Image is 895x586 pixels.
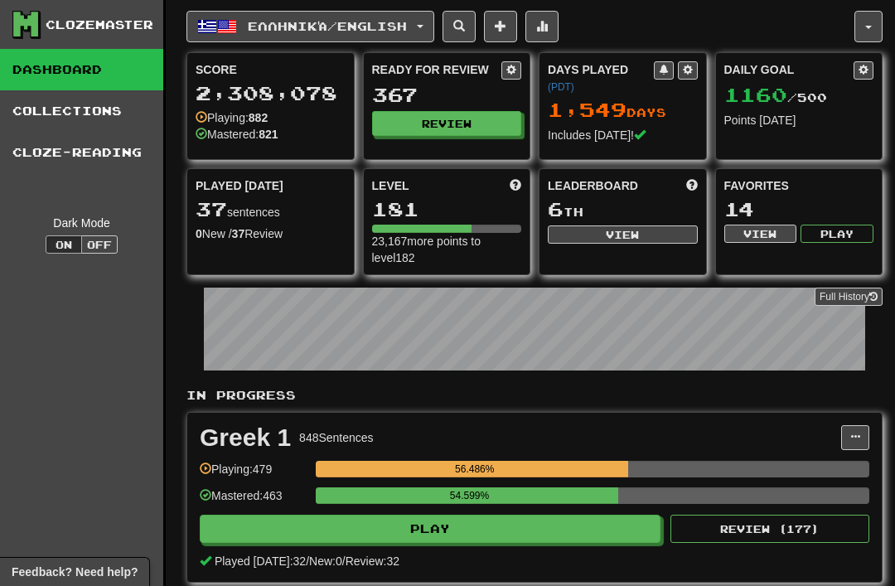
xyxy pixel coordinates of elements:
div: Points [DATE] [724,112,874,128]
div: th [548,199,698,220]
span: 37 [196,197,227,220]
strong: 0 [196,227,202,240]
div: sentences [196,199,346,220]
button: View [548,225,698,244]
div: 23,167 more points to level 182 [372,233,522,266]
div: 181 [372,199,522,220]
div: 367 [372,85,522,105]
div: Ready for Review [372,61,502,78]
div: Mastered: [196,126,278,143]
div: Score [196,61,346,78]
div: 54.599% [321,487,617,504]
strong: 882 [249,111,268,124]
strong: 821 [259,128,278,141]
div: Favorites [724,177,874,194]
div: New / Review [196,225,346,242]
div: Playing: [196,109,268,126]
button: Play [200,515,660,543]
button: Play [801,225,873,243]
span: Ελληνικά / English [248,19,407,33]
p: In Progress [186,387,883,404]
span: This week in points, UTC [686,177,698,194]
button: More stats [525,11,559,42]
span: New: 0 [309,555,342,568]
button: Off [81,235,118,254]
button: View [724,225,797,243]
div: Dark Mode [12,215,151,231]
div: Includes [DATE]! [548,127,698,143]
span: / [306,555,309,568]
span: Review: 32 [346,555,399,568]
span: Leaderboard [548,177,638,194]
div: Days Played [548,61,654,94]
div: Playing: 479 [200,461,307,488]
span: Played [DATE]: 32 [215,555,306,568]
div: 2,308,078 [196,83,346,104]
div: Mastered: 463 [200,487,307,515]
div: Daily Goal [724,61,854,80]
div: Clozemaster [46,17,153,33]
button: Review [372,111,522,136]
div: Greek 1 [200,425,291,450]
button: Ελληνικά/English [186,11,434,42]
span: Score more points to level up [510,177,521,194]
button: Search sentences [443,11,476,42]
span: 1,549 [548,98,626,121]
span: Level [372,177,409,194]
div: 56.486% [321,461,628,477]
strong: 37 [232,227,245,240]
div: 848 Sentences [299,429,374,446]
a: Full History [815,288,883,306]
span: / [342,555,346,568]
span: / 500 [724,90,827,104]
div: 14 [724,199,874,220]
button: On [46,235,82,254]
div: Day s [548,99,698,121]
span: 6 [548,197,564,220]
span: 1160 [724,83,787,106]
a: (PDT) [548,81,574,93]
button: Add sentence to collection [484,11,517,42]
span: Open feedback widget [12,564,138,580]
span: Played [DATE] [196,177,283,194]
button: Review (177) [670,515,869,543]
